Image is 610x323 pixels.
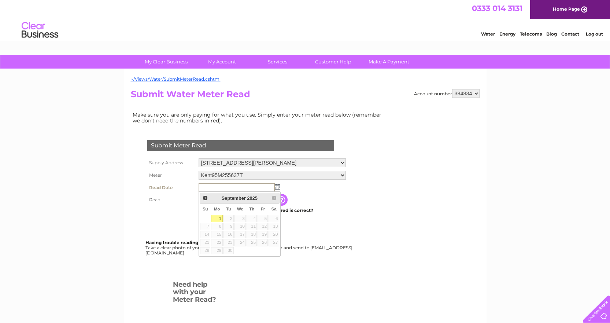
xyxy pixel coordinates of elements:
div: Take a clear photo of your readings, tell us which supply it's for and send to [EMAIL_ADDRESS][DO... [145,240,354,255]
a: Telecoms [520,31,542,37]
td: Are you sure the read you have entered is correct? [197,206,348,215]
img: logo.png [21,19,59,41]
span: Friday [261,207,265,211]
h3: Need help with your Meter Read? [173,279,218,307]
span: September [222,195,246,201]
span: Thursday [249,207,254,211]
a: Prev [201,194,209,202]
a: Contact [561,31,579,37]
div: Account number [414,89,480,98]
a: Services [247,55,308,69]
a: Make A Payment [359,55,419,69]
span: Sunday [203,207,208,211]
th: Read Date [145,181,197,194]
span: Tuesday [226,207,231,211]
th: Meter [145,169,197,181]
b: Having trouble reading your meter? [145,240,228,245]
span: 2025 [247,195,257,201]
td: Make sure you are only paying for what you use. Simply enter your meter read below (remember we d... [131,110,387,125]
div: Clear Business is a trading name of Verastar Limited (registered in [GEOGRAPHIC_DATA] No. 3667643... [132,4,478,36]
th: Supply Address [145,157,197,169]
span: Saturday [271,207,277,211]
img: ... [275,184,280,190]
span: Wednesday [237,207,243,211]
a: My Clear Business [136,55,196,69]
span: Prev [202,195,208,201]
span: Monday [214,207,220,211]
div: Submit Meter Read [147,140,334,151]
a: Log out [586,31,603,37]
a: 1 [211,215,222,222]
h2: Submit Water Meter Read [131,89,480,103]
a: Customer Help [303,55,363,69]
a: Water [481,31,495,37]
a: ~/Views/Water/SubmitMeterRead.cshtml [131,76,221,82]
th: Read [145,194,197,206]
a: Energy [499,31,515,37]
a: My Account [192,55,252,69]
input: Information [276,194,289,206]
a: Blog [546,31,557,37]
a: 0333 014 3131 [472,4,522,13]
